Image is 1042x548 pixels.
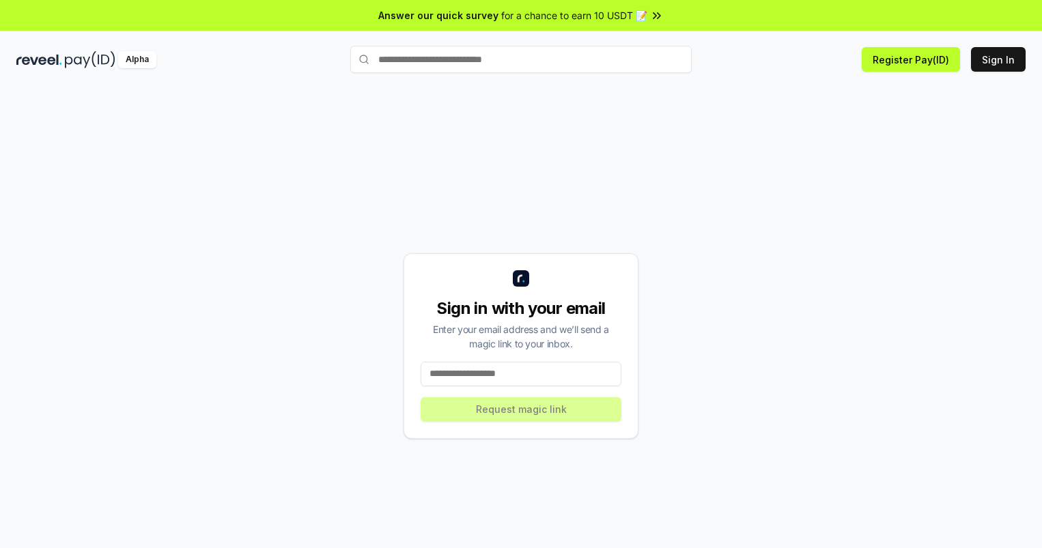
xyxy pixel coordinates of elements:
div: Sign in with your email [421,298,621,319]
img: logo_small [513,270,529,287]
span: for a chance to earn 10 USDT 📝 [501,8,647,23]
img: reveel_dark [16,51,62,68]
span: Answer our quick survey [378,8,498,23]
div: Alpha [118,51,156,68]
button: Register Pay(ID) [862,47,960,72]
img: pay_id [65,51,115,68]
button: Sign In [971,47,1026,72]
div: Enter your email address and we’ll send a magic link to your inbox. [421,322,621,351]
